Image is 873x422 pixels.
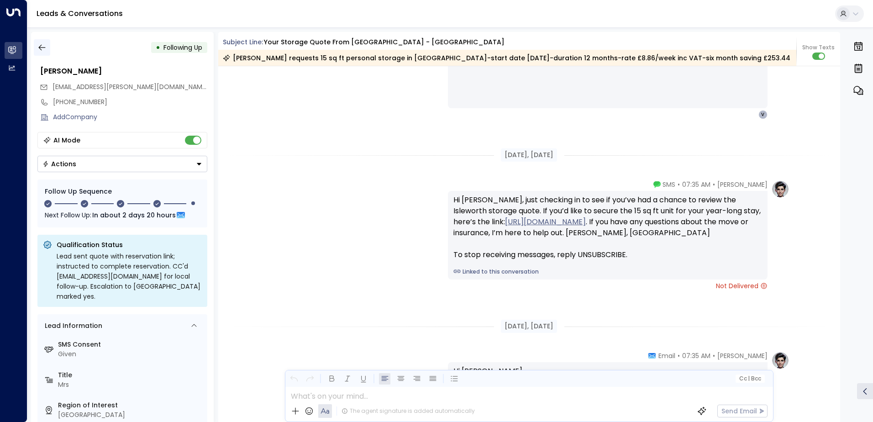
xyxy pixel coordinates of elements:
a: [URL][DOMAIN_NAME] [505,216,586,227]
div: V [758,110,768,119]
a: Linked to this conversation [453,268,762,276]
button: Undo [288,373,300,385]
span: 07:35 AM [682,180,710,189]
span: Subject Line: [223,37,263,47]
div: Lead Information [42,321,102,331]
span: Not Delivered [716,281,768,290]
span: • [678,180,680,189]
span: [PERSON_NAME] [717,180,768,189]
div: Actions [42,160,76,168]
div: Next Follow Up: [45,210,200,220]
span: SMS [663,180,675,189]
span: • [713,180,715,189]
div: [DATE], [DATE] [501,320,557,333]
span: Email [658,351,675,360]
div: Your storage quote from [GEOGRAPHIC_DATA] - [GEOGRAPHIC_DATA] [264,37,505,47]
button: Actions [37,156,207,172]
div: [DATE], [DATE] [501,148,557,162]
div: Follow Up Sequence [45,187,200,196]
img: profile-logo.png [771,351,789,369]
span: 07:35 AM [682,351,710,360]
span: Show Texts [802,43,835,52]
div: AddCompany [53,112,207,122]
p: Qualification Status [57,240,202,249]
div: Hi [PERSON_NAME], just checking in to see if you’ve had a chance to review the Isleworth storage ... [453,195,762,260]
div: The agent signature is added automatically [342,407,475,415]
div: Button group with a nested menu [37,156,207,172]
div: Given [58,349,204,359]
label: Title [58,370,204,380]
span: [EMAIL_ADDRESS][PERSON_NAME][DOMAIN_NAME] [53,82,208,91]
span: vic.wallace@gmail.com [53,82,207,92]
button: Redo [304,373,316,385]
div: [PERSON_NAME] requests 15 sq ft personal storage in [GEOGRAPHIC_DATA]-start date [DATE]-duration ... [223,53,790,63]
span: Following Up [163,43,202,52]
div: [PERSON_NAME] [40,66,207,77]
span: In about 2 days 20 hours [92,210,176,220]
div: Lead sent quote with reservation link; instructed to complete reservation. CC'd [EMAIL_ADDRESS][D... [57,251,202,301]
span: • [713,351,715,360]
label: Region of Interest [58,401,204,410]
div: • [156,39,160,56]
div: Mrs [58,380,204,390]
div: AI Mode [53,136,80,145]
span: [PERSON_NAME] [717,351,768,360]
label: SMS Consent [58,340,204,349]
img: profile-logo.png [771,180,789,198]
span: | [748,375,750,382]
span: Cc Bcc [739,375,761,382]
a: Leads & Conversations [37,8,123,19]
div: [PHONE_NUMBER] [53,97,207,107]
div: [GEOGRAPHIC_DATA] [58,410,204,420]
button: Cc|Bcc [735,375,764,383]
span: • [678,351,680,360]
